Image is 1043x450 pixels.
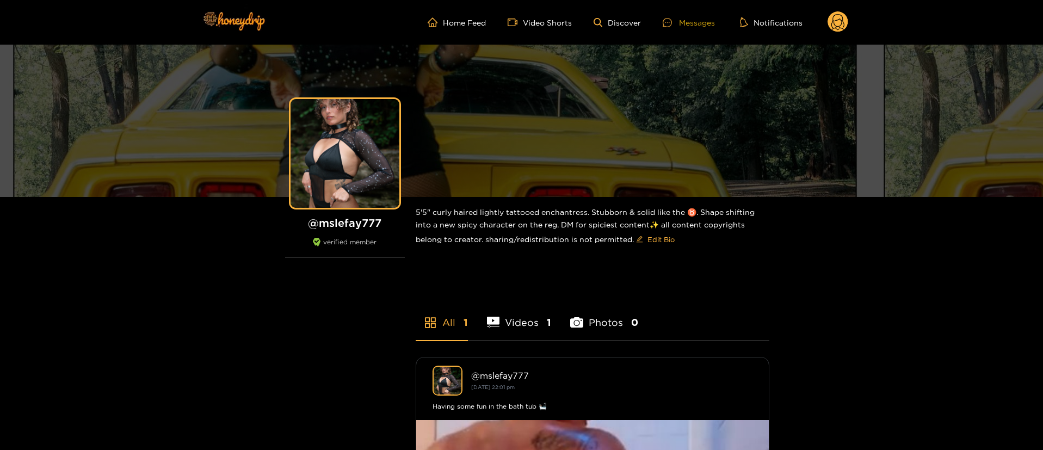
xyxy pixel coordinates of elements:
[647,234,675,245] span: Edit Bio
[428,17,486,27] a: Home Feed
[471,371,752,380] div: @ mslefay777
[433,366,462,396] img: mslefay777
[594,18,641,27] a: Discover
[634,231,677,248] button: editEdit Bio
[663,16,715,29] div: Messages
[464,316,468,329] span: 1
[285,238,405,258] div: verified member
[428,17,443,27] span: home
[416,291,468,340] li: All
[471,384,515,390] small: [DATE] 22:01 pm
[737,17,806,28] button: Notifications
[424,316,437,329] span: appstore
[285,216,405,230] h1: @ mslefay777
[631,316,638,329] span: 0
[636,236,643,244] span: edit
[547,316,551,329] span: 1
[570,291,638,340] li: Photos
[487,291,552,340] li: Videos
[416,197,769,257] div: 5'5" curly haired lightly tattooed enchantress. Stubborn & solid like the ♉️. Shape shifting into...
[508,17,523,27] span: video-camera
[508,17,572,27] a: Video Shorts
[433,401,752,412] div: Having some fun in the bath tub 🛀🏽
